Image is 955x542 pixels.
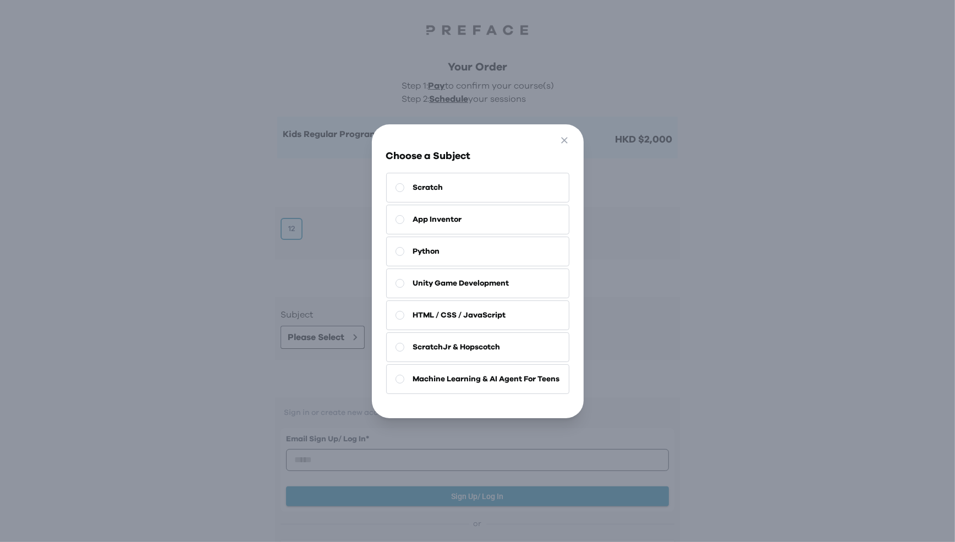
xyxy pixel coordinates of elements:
[386,205,569,234] button: App Inventor
[386,149,569,164] h3: Choose a Subject
[413,374,560,385] span: Machine Learning & AI Agent For Teens
[386,364,569,394] button: Machine Learning & AI Agent For Teens
[413,310,506,321] span: HTML / CSS / JavaScript
[413,342,501,353] span: ScratchJr & Hopscotch
[413,182,443,193] span: Scratch
[413,214,462,225] span: App Inventor
[413,246,440,257] span: Python
[413,278,509,289] span: Unity Game Development
[386,237,569,266] button: Python
[386,173,569,202] button: Scratch
[386,269,569,298] button: Unity Game Development
[386,332,569,362] button: ScratchJr & Hopscotch
[386,300,569,330] button: HTML / CSS / JavaScript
